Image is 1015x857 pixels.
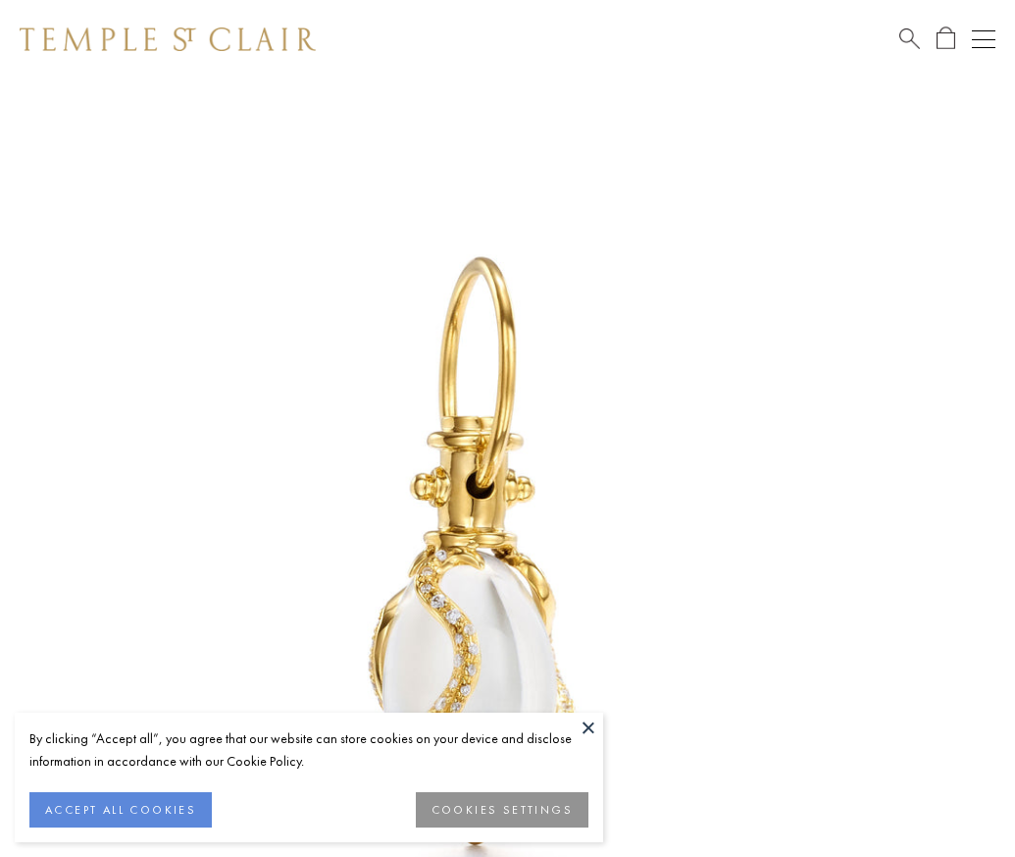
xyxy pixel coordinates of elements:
[899,27,920,51] a: Search
[29,727,588,773] div: By clicking “Accept all”, you agree that our website can store cookies on your device and disclos...
[937,27,955,51] a: Open Shopping Bag
[29,792,212,828] button: ACCEPT ALL COOKIES
[972,27,995,51] button: Open navigation
[20,27,316,51] img: Temple St. Clair
[416,792,588,828] button: COOKIES SETTINGS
